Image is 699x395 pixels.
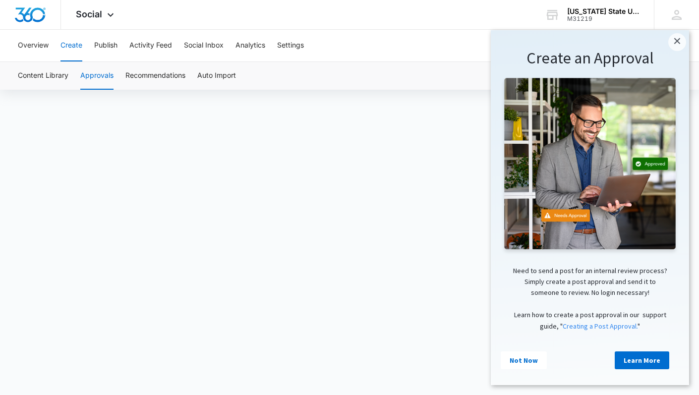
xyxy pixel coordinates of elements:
button: Analytics [235,30,265,61]
button: Activity Feed [129,30,172,61]
button: Approvals [80,62,114,90]
button: Content Library [18,62,68,90]
a: Not Now [10,321,56,339]
a: Creating a Post Approval. [72,291,147,300]
a: Learn More [124,321,178,339]
button: Overview [18,30,49,61]
button: Settings [277,30,304,61]
div: account name [567,7,640,15]
button: Social Inbox [184,30,224,61]
button: Recommendations [125,62,185,90]
h1: Create an Approval [10,18,188,39]
button: Create [60,30,82,61]
a: Close modal [177,3,195,21]
button: Auto Import [197,62,236,90]
button: Publish [94,30,117,61]
div: account id [567,15,640,22]
p: Need to send a post for an internal review process? Simply create a post approval and send it to ... [10,235,188,301]
span: Social [76,9,102,19]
